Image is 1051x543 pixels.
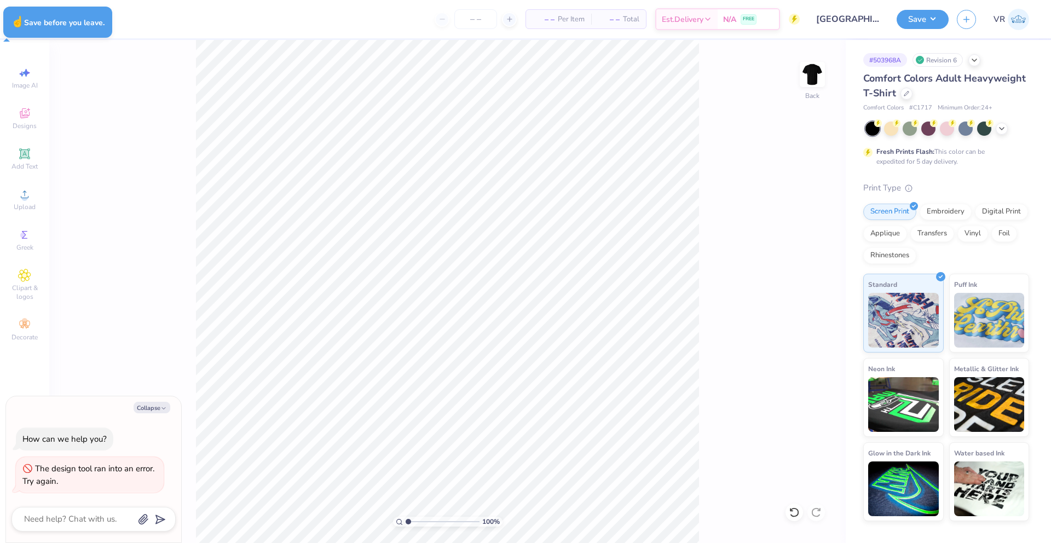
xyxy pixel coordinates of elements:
div: Embroidery [920,204,972,220]
span: Glow in the Dark Ink [868,447,931,459]
button: Collapse [134,402,170,413]
div: Print Type [863,182,1029,194]
span: Comfort Colors [863,103,904,113]
span: N/A [723,14,736,25]
span: Clipart & logos [5,284,44,301]
div: Transfers [910,226,954,242]
img: Water based Ink [954,461,1025,516]
input: Untitled Design [808,8,888,30]
span: Minimum Order: 24 + [938,103,992,113]
img: Vincent Roxas [1008,9,1029,30]
span: Standard [868,279,897,290]
span: Add Text [11,162,38,171]
span: Image AI [12,81,38,90]
span: Puff Ink [954,279,977,290]
img: Glow in the Dark Ink [868,461,939,516]
span: – – [533,14,555,25]
span: VR [994,13,1005,26]
div: Rhinestones [863,247,916,264]
span: Water based Ink [954,447,1004,459]
div: # 503968A [863,53,907,67]
input: – – [454,9,497,29]
div: This color can be expedited for 5 day delivery. [876,147,1011,166]
span: Designs [13,122,37,130]
span: # C1717 [909,103,932,113]
button: Save [897,10,949,29]
div: Screen Print [863,204,916,220]
img: Back [801,63,823,85]
span: FREE [743,15,754,23]
img: Puff Ink [954,293,1025,348]
img: Neon Ink [868,377,939,432]
a: VR [994,9,1029,30]
span: 100 % [482,517,500,527]
span: Total [623,14,639,25]
span: Per Item [558,14,585,25]
span: Decorate [11,333,38,342]
div: Applique [863,226,907,242]
span: Metallic & Glitter Ink [954,363,1019,374]
span: Greek [16,243,33,252]
div: Foil [991,226,1017,242]
div: Revision 6 [913,53,963,67]
img: Standard [868,293,939,348]
strong: Fresh Prints Flash: [876,147,934,156]
div: The design tool ran into an error. Try again. [22,463,154,487]
div: How can we help you? [22,434,107,444]
span: Comfort Colors Adult Heavyweight T-Shirt [863,72,1026,100]
div: Digital Print [975,204,1028,220]
span: – – [598,14,620,25]
span: Neon Ink [868,363,895,374]
img: Metallic & Glitter Ink [954,377,1025,432]
span: Upload [14,203,36,211]
span: Est. Delivery [662,14,703,25]
div: Vinyl [957,226,988,242]
div: Back [805,91,819,101]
